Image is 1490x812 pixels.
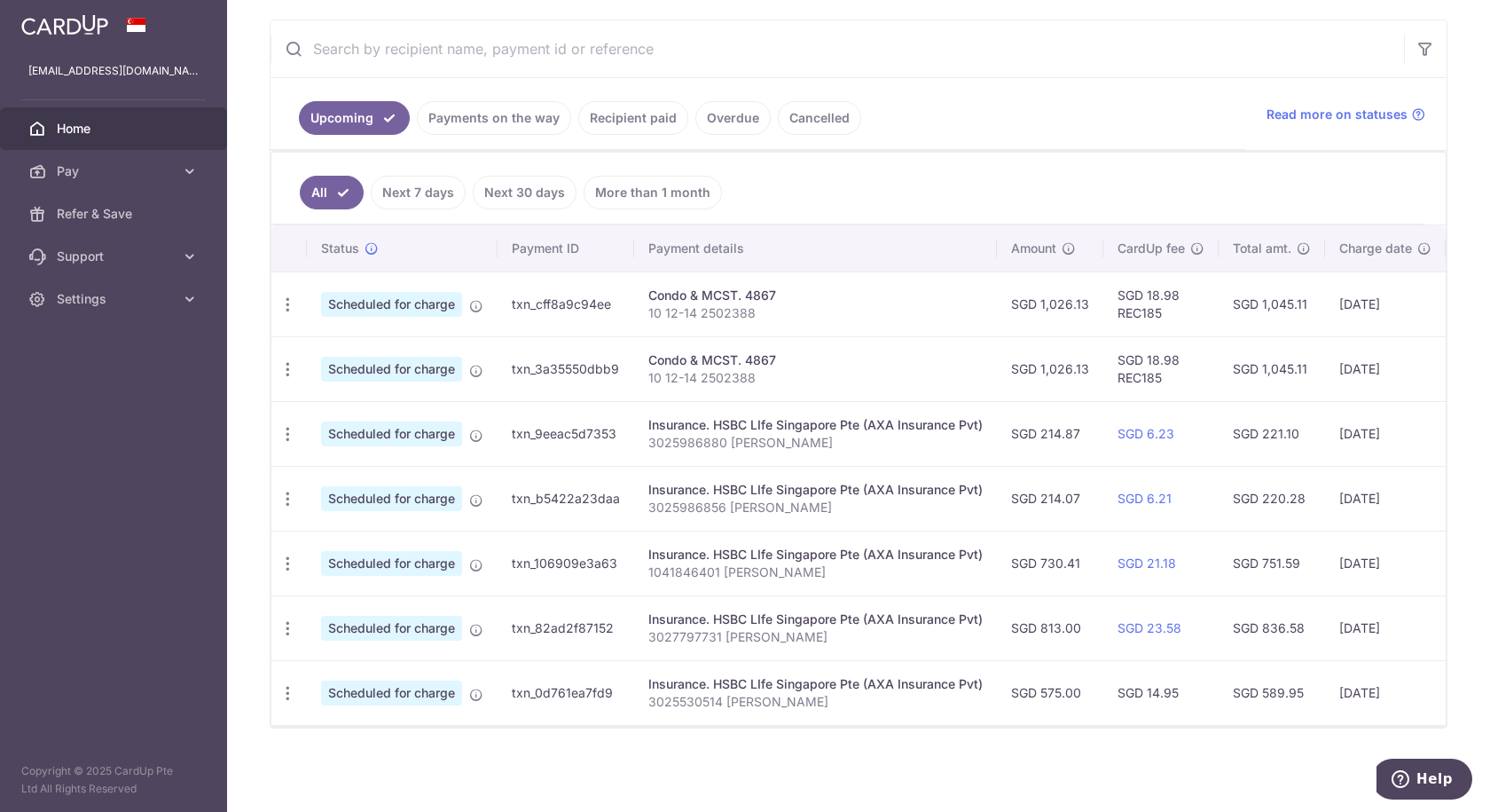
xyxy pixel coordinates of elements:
td: txn_106909e3a63 [498,531,634,595]
span: Scheduled for charge [321,292,462,317]
td: txn_0d761ea7fd9 [498,660,634,725]
span: Pay [57,162,174,180]
a: Read more on statuses [1266,106,1425,123]
div: Condo & MCST. 4867 [648,351,983,369]
img: CardUp [21,14,108,35]
span: Support [57,248,174,265]
td: SGD 589.95 [1219,660,1325,725]
span: Scheduled for charge [321,422,462,446]
div: Insurance. HSBC LIfe Singapore Pte (AXA Insurance Pvt) [648,416,983,434]
td: [DATE] [1325,401,1446,466]
a: SGD 23.58 [1117,620,1181,635]
span: Scheduled for charge [321,486,462,511]
iframe: Opens a widget where you can find more information [1376,759,1472,803]
td: [DATE] [1325,272,1446,336]
td: [DATE] [1325,595,1446,660]
td: txn_b5422a23daa [498,466,634,531]
a: Next 30 days [473,176,576,209]
td: SGD 221.10 [1219,401,1325,466]
a: SGD 6.21 [1117,491,1172,506]
p: 3025986880 [PERSON_NAME] [648,434,983,452]
span: Settings [57,290,174,308]
td: SGD 1,026.13 [997,272,1103,336]
td: SGD 813.00 [997,595,1103,660]
p: 3027797731 [PERSON_NAME] [648,628,983,646]
td: SGD 214.87 [997,401,1103,466]
td: txn_9eeac5d7353 [498,401,634,466]
p: 1041846401 [PERSON_NAME] [648,564,983,581]
a: Cancelled [778,101,861,135]
td: SGD 220.28 [1219,466,1325,531]
a: Next 7 days [371,176,466,209]
span: Refer & Save [57,205,174,223]
p: 3025986856 [PERSON_NAME] [648,499,983,516]
th: Payment details [634,225,997,272]
th: Payment ID [498,225,634,272]
td: SGD 214.07 [997,466,1103,531]
a: Recipient paid [578,101,688,135]
div: Insurance. HSBC LIfe Singapore Pte (AXA Insurance Pvt) [648,611,983,628]
div: Insurance. HSBC LIfe Singapore Pte (AXA Insurance Pvt) [648,675,983,693]
input: Search by recipient name, payment id or reference [271,20,1404,77]
span: Scheduled for charge [321,681,462,706]
td: [DATE] [1325,466,1446,531]
p: 3025530514 [PERSON_NAME] [648,693,983,711]
td: SGD 1,045.11 [1219,272,1325,336]
div: Insurance. HSBC LIfe Singapore Pte (AXA Insurance Pvt) [648,546,983,564]
p: 10 12-14 2502388 [648,304,983,322]
span: Home [57,120,174,138]
span: Scheduled for charge [321,551,462,576]
td: SGD 730.41 [997,531,1103,595]
td: SGD 751.59 [1219,531,1325,595]
span: Charge date [1339,240,1412,257]
a: All [300,176,364,209]
a: SGD 6.23 [1117,426,1174,441]
td: SGD 575.00 [997,660,1103,725]
td: txn_82ad2f87152 [498,595,634,660]
p: 10 12-14 2502388 [648,369,983,387]
p: [EMAIL_ADDRESS][DOMAIN_NAME] [28,62,199,80]
a: More than 1 month [584,176,722,209]
td: [DATE] [1325,336,1446,401]
td: [DATE] [1325,660,1446,725]
span: Read more on statuses [1266,106,1408,123]
span: Scheduled for charge [321,357,462,382]
a: Payments on the way [417,101,571,135]
span: CardUp fee [1117,240,1185,257]
td: SGD 1,026.13 [997,336,1103,401]
div: Insurance. HSBC LIfe Singapore Pte (AXA Insurance Pvt) [648,481,983,499]
td: [DATE] [1325,531,1446,595]
td: txn_3a35550dbb9 [498,336,634,401]
span: Amount [1011,240,1056,257]
td: SGD 836.58 [1219,595,1325,660]
span: Scheduled for charge [321,616,462,641]
td: SGD 1,045.11 [1219,336,1325,401]
td: SGD 18.98 REC185 [1103,336,1219,401]
td: SGD 14.95 [1103,660,1219,725]
div: Condo & MCST. 4867 [648,287,983,304]
a: Upcoming [299,101,410,135]
a: Overdue [695,101,771,135]
a: SGD 21.18 [1117,556,1176,571]
span: Total amt. [1233,240,1291,257]
td: SGD 18.98 REC185 [1103,272,1219,336]
td: txn_cff8a9c94ee [498,272,634,336]
span: Status [321,240,359,257]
